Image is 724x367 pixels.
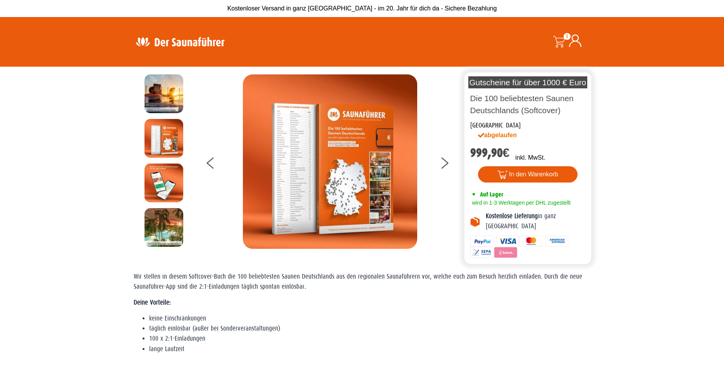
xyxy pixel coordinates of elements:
p: in ganz [GEOGRAPHIC_DATA] [486,211,586,232]
img: MOCKUP-iPhone_national [144,164,183,202]
div: [GEOGRAPHIC_DATA] [470,121,521,131]
p: Gutscheine für über 1000 € Euro [468,76,588,88]
p: inkl. MwSt. [515,153,545,162]
span: wird in 1-3 Werktagen per DHL zugestellt [470,200,571,206]
li: keine Einschränkungen [149,314,591,324]
img: Bilder Beispiele_national3 [144,74,183,113]
img: Mockup_Softcover_national [243,74,417,249]
li: täglich einlösbar (außer bei Sonderveranstaltungen) [149,324,591,334]
img: Mockup_Softcover_national [144,119,183,158]
a: Die 100 beliebtesten Saunen Deutschlands (Softcover) [470,94,574,115]
li: lange Laufzeit [149,344,591,354]
span: 0 [564,33,571,40]
bdi: 999,90 [470,146,510,160]
span: Auf Lager [480,191,503,198]
b: Kostenlose Lieferung [486,212,538,220]
button: In den Warenkorb [478,166,578,183]
span: Wir stellen in diesem Softcover-Buch die 100 beliebtesten Saunen Deutschlands aus den regionalen ... [134,273,582,290]
img: Bilder Beispiele_national2 [144,208,183,247]
strong: Deine Vorteile: [134,299,171,306]
li: 100 x 2:1-Einladungen [149,334,591,344]
span: € [503,146,510,160]
span: Kostenloser Versand in ganz [GEOGRAPHIC_DATA] - im 20. Jahr für dich da - Sichere Bezahlung [227,5,497,12]
div: abgelaufen [478,131,551,140]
